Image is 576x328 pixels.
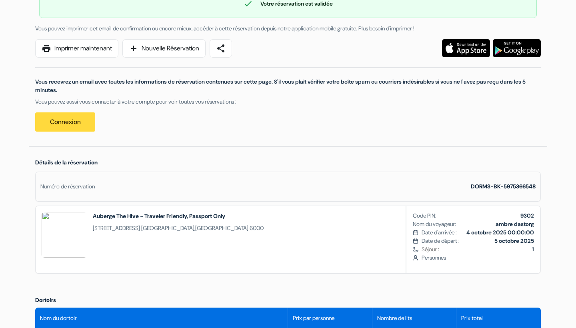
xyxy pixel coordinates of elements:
span: print [42,44,51,53]
h2: Auberge The Hive - Traveler Friendly, Passport Only [93,212,264,220]
span: , [93,224,264,232]
span: Détails de la réservation [35,159,98,166]
a: addNouvelle Réservation [122,39,206,58]
div: Numéro de réservation [40,182,95,191]
span: Séjour : [422,245,534,254]
span: Personnes [422,254,534,262]
span: share [216,44,226,53]
span: Nom du dortoir [40,314,77,322]
b: 5 octobre 2025 [494,237,534,244]
b: 9302 [520,212,534,219]
p: Vous pouvez aussi vous connecter à votre compte pour voir toutes vos réservations : [35,98,541,106]
b: ambre dastorg [496,220,534,228]
span: Dortoirs [35,296,56,304]
span: Prix total [461,314,483,322]
span: [GEOGRAPHIC_DATA] [141,224,194,232]
span: Code PIN: [413,212,436,220]
span: Vous pouvez imprimer cet email de confirmation ou encore mieux, accéder à cette réservation depui... [35,25,414,32]
span: Date d'arrivée : [422,228,457,237]
a: printImprimer maintenant [35,39,118,58]
span: Date de départ : [422,237,460,245]
span: add [129,44,138,53]
span: [GEOGRAPHIC_DATA] [195,224,248,232]
span: Nombre de lits [377,314,412,322]
img: B2EJNwM3ADYEMVMy [42,212,87,258]
span: 6000 [250,224,264,232]
b: 1 [532,246,534,253]
strong: DORMS-BK-5975366548 [471,183,536,190]
a: Connexion [35,112,95,132]
b: 4 octobre 2025 00:00:00 [466,229,534,236]
span: Prix par personne [293,314,334,322]
p: Vous recevrez un email avec toutes les informations de réservation contenues sur cette page. S'il... [35,78,541,94]
img: Téléchargez l'application gratuite [493,39,541,57]
a: share [210,39,232,58]
span: Nom du voyageur: [413,220,456,228]
span: [STREET_ADDRESS] [93,224,140,232]
img: Téléchargez l'application gratuite [442,39,490,57]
